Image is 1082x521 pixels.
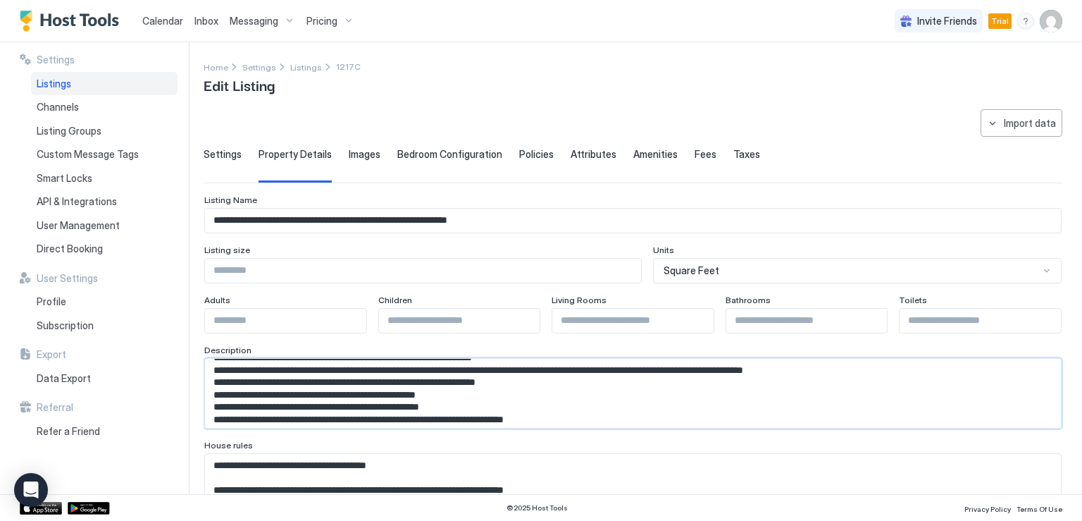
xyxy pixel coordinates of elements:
[37,101,79,114] span: Channels
[349,148,380,161] span: Images
[205,309,366,333] input: Input Field
[204,245,250,255] span: Listing size
[204,295,230,305] span: Adults
[1040,10,1062,32] div: User profile
[37,54,75,66] span: Settings
[1017,13,1034,30] div: menu
[205,209,1061,233] input: Input Field
[204,148,242,161] span: Settings
[899,295,927,305] span: Toilets
[242,59,276,74] div: Breadcrumb
[31,119,178,143] a: Listing Groups
[37,425,100,438] span: Refer a Friend
[336,61,361,72] span: Breadcrumb
[68,502,110,515] a: Google Play Store
[37,272,98,285] span: User Settings
[242,62,276,73] span: Settings
[31,214,178,238] a: User Management
[205,359,1050,428] textarea: Input Field
[379,309,540,333] input: Input Field
[31,72,178,96] a: Listings
[37,401,73,414] span: Referral
[506,503,568,513] span: © 2025 Host Tools
[37,295,66,308] span: Profile
[991,15,1009,27] span: Trial
[290,59,322,74] div: Breadcrumb
[31,419,178,443] a: Refer a Friend
[37,148,139,161] span: Custom Message Tags
[31,290,178,314] a: Profile
[242,59,276,74] a: Settings
[37,78,71,90] span: Listings
[37,195,117,208] span: API & Integrations
[204,62,228,73] span: Home
[664,264,719,277] span: Square Feet
[31,142,178,166] a: Custom Message Tags
[653,245,674,255] span: Units
[31,237,178,261] a: Direct Booking
[194,13,218,28] a: Inbox
[981,109,1062,137] button: Import data
[1016,505,1062,513] span: Terms Of Use
[397,148,502,161] span: Bedroom Configuration
[205,259,641,283] input: Input Field
[1004,116,1056,130] div: Import data
[20,502,62,515] a: App Store
[31,314,178,338] a: Subscription
[1016,501,1062,515] a: Terms Of Use
[37,372,91,385] span: Data Export
[964,505,1011,513] span: Privacy Policy
[633,148,678,161] span: Amenities
[290,62,322,73] span: Listings
[37,125,101,137] span: Listing Groups
[695,148,716,161] span: Fees
[204,59,228,74] div: Breadcrumb
[306,15,337,27] span: Pricing
[552,295,607,305] span: Living Rooms
[552,309,714,333] input: Input Field
[37,348,66,361] span: Export
[290,59,322,74] a: Listings
[519,148,554,161] span: Policies
[204,74,275,95] span: Edit Listing
[37,243,103,255] span: Direct Booking
[31,95,178,119] a: Channels
[37,319,94,332] span: Subscription
[31,190,178,214] a: API & Integrations
[37,219,120,232] span: User Management
[31,166,178,190] a: Smart Locks
[917,15,977,27] span: Invite Friends
[900,309,1061,333] input: Input Field
[571,148,616,161] span: Attributes
[726,309,888,333] input: Input Field
[204,195,257,205] span: Listing Name
[14,473,48,507] div: Open Intercom Messenger
[204,345,251,355] span: Description
[37,172,92,185] span: Smart Locks
[230,15,278,27] span: Messaging
[194,15,218,27] span: Inbox
[733,148,760,161] span: Taxes
[259,148,332,161] span: Property Details
[964,501,1011,515] a: Privacy Policy
[378,295,412,305] span: Children
[726,295,771,305] span: Bathrooms
[20,11,125,32] a: Host Tools Logo
[204,440,253,450] span: House rules
[204,59,228,74] a: Home
[31,367,178,391] a: Data Export
[142,15,183,27] span: Calendar
[142,13,183,28] a: Calendar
